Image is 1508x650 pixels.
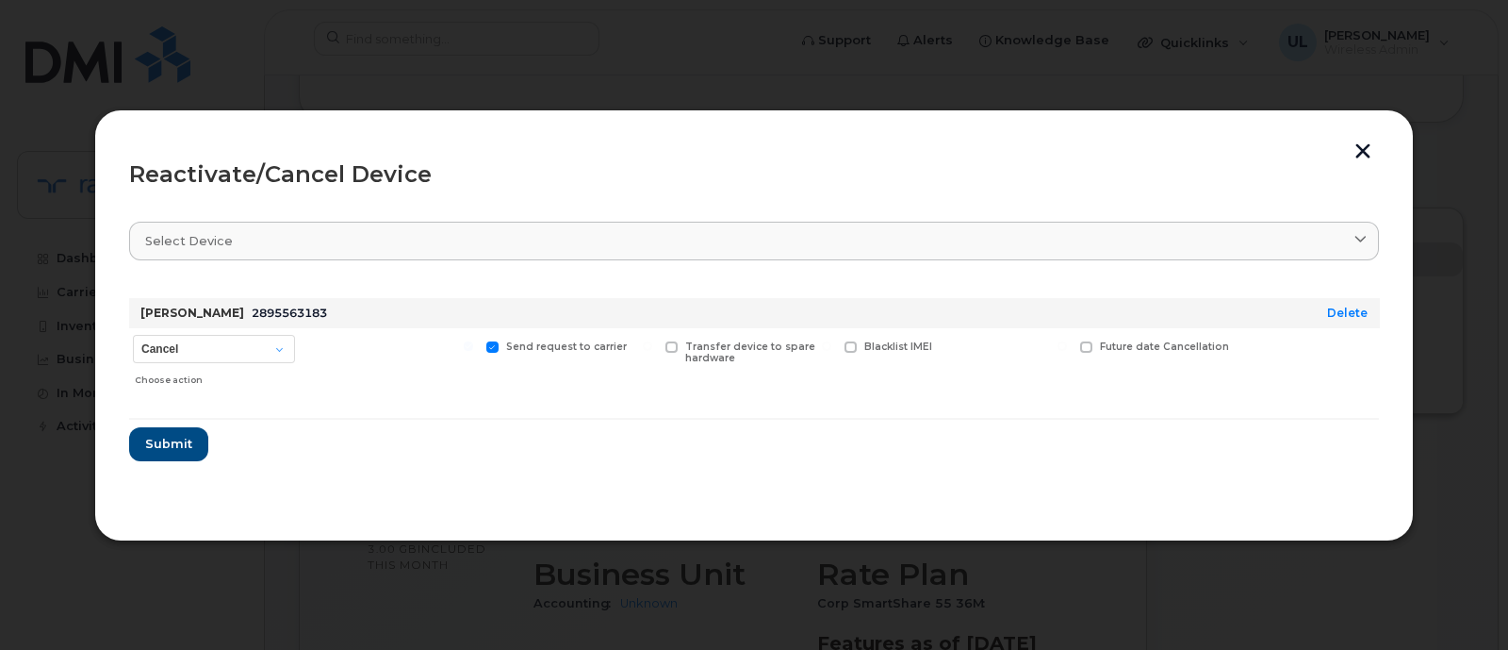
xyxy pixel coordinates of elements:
[129,163,1379,186] div: Reactivate/Cancel Device
[135,365,295,388] div: Choose action
[506,341,627,353] span: Send request to carrier
[1327,306,1368,320] a: Delete
[685,341,815,365] span: Transfer device to spare hardware
[643,342,652,351] input: Transfer device to spare hardware
[252,306,327,320] span: 2895563183
[1100,341,1229,353] span: Future date Cancellation
[822,342,831,351] input: Blacklist IMEI
[1057,342,1067,351] input: Future date Cancellation
[864,341,932,353] span: Blacklist IMEI
[464,342,473,351] input: Send request to carrier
